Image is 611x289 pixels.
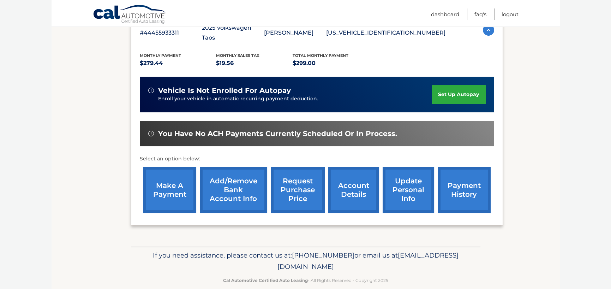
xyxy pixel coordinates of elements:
[158,129,397,138] span: You have no ACH payments currently scheduled or in process.
[223,278,308,283] strong: Cal Automotive Certified Auto Leasing
[216,53,259,58] span: Monthly sales Tax
[328,167,379,213] a: account details
[202,23,264,43] p: 2025 Volkswagen Taos
[383,167,434,213] a: update personal info
[158,95,432,103] p: Enroll your vehicle in automatic recurring payment deduction.
[293,58,369,68] p: $299.00
[148,131,154,136] img: alert-white.svg
[292,251,354,259] span: [PHONE_NUMBER]
[143,167,196,213] a: make a payment
[293,53,348,58] span: Total Monthly Payment
[277,251,459,271] span: [EMAIL_ADDRESS][DOMAIN_NAME]
[431,8,459,20] a: Dashboard
[326,28,445,38] p: [US_VEHICLE_IDENTIFICATION_NUMBER]
[140,58,216,68] p: $279.44
[158,86,291,95] span: vehicle is not enrolled for autopay
[502,8,519,20] a: Logout
[200,167,267,213] a: Add/Remove bank account info
[264,28,326,38] p: [PERSON_NAME]
[271,167,325,213] a: request purchase price
[148,88,154,93] img: alert-white.svg
[136,250,476,272] p: If you need assistance, please contact us at: or email us at
[432,85,485,104] a: set up autopay
[216,58,293,68] p: $19.56
[474,8,486,20] a: FAQ's
[483,24,494,36] img: accordion-active.svg
[140,53,181,58] span: Monthly Payment
[438,167,491,213] a: payment history
[140,28,202,38] p: #44455933311
[93,5,167,25] a: Cal Automotive
[140,155,494,163] p: Select an option below:
[136,277,476,284] p: - All Rights Reserved - Copyright 2025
